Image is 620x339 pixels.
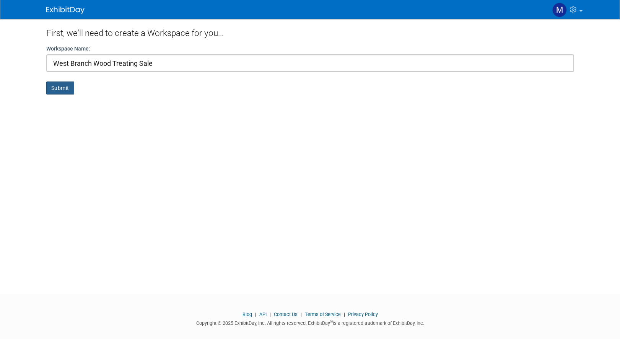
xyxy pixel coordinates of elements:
input: Name of your organization [46,54,574,72]
img: ExhibitDay [46,7,85,14]
a: Privacy Policy [348,311,378,317]
span: | [342,311,347,317]
a: Terms of Service [305,311,341,317]
img: Mark Zapczynski [552,3,567,17]
span: | [299,311,304,317]
button: Submit [46,81,74,95]
label: Workspace Name: [46,45,90,52]
a: Blog [242,311,252,317]
a: Contact Us [274,311,298,317]
span: | [253,311,258,317]
a: API [259,311,267,317]
sup: ® [330,319,333,324]
span: | [268,311,273,317]
div: First, we'll need to create a Workspace for you... [46,19,574,45]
